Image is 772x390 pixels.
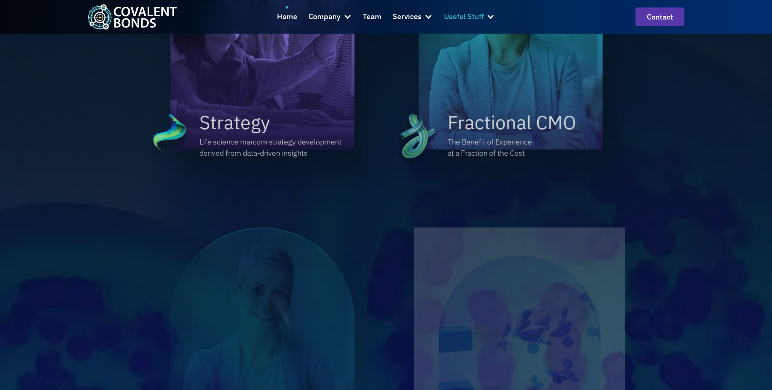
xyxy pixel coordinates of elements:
[448,110,576,135] h2: Fractional CMO
[308,11,340,23] div: Company
[308,6,352,28] div: Company
[277,11,297,23] div: Home
[393,6,433,28] div: Services
[444,6,495,28] div: Useful Stuff
[393,11,422,23] div: Services
[392,114,444,166] img: Fractional CMO
[143,114,196,166] img: Strategy
[277,6,297,28] a: Home
[87,4,177,29] img: Covalent Bonds White / Teal Logo
[87,4,177,29] a: home
[636,7,685,26] a: contact
[199,136,351,159] div: Life science marcom strategy development derived from data-driven insights
[199,110,270,135] h2: Strategy
[363,11,381,23] div: Team
[448,136,599,159] div: The Benefit of Experience at a Fraction of the Cost
[646,300,772,390] iframe: Chat Widget
[444,11,484,23] div: Useful Stuff
[363,6,381,28] a: Team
